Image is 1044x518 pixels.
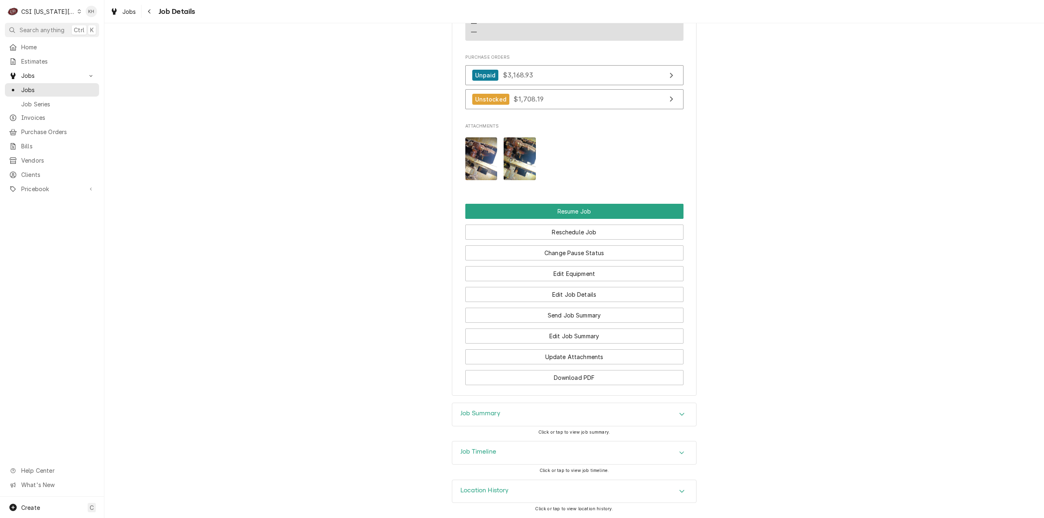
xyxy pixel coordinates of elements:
button: Change Pause Status [465,245,683,260]
button: Download PDF [465,370,683,385]
button: Search anythingCtrlK [5,23,99,37]
button: Resume Job [465,204,683,219]
span: Attachments [465,131,683,187]
span: K [90,26,94,34]
div: Button Group Row [465,344,683,364]
div: — [471,19,477,28]
div: Accordion Header [452,480,696,503]
div: Accordion Header [452,403,696,426]
span: Search anything [20,26,64,34]
span: Click or tap to view location history. [535,506,613,511]
h3: Job Timeline [460,448,496,456]
div: Attachments [465,123,683,187]
span: Home [21,43,95,51]
div: Button Group Row [465,302,683,323]
button: Accordion Details Expand Trigger [452,480,696,503]
div: Reminders [471,11,498,36]
span: Job Details [156,6,195,17]
a: View Purchase Order [465,65,683,85]
span: Clients [21,170,95,179]
a: Go to Pricebook [5,182,99,196]
div: Unpaid [472,70,499,81]
button: Navigate back [143,5,156,18]
a: Go to What's New [5,478,99,492]
span: Jobs [21,86,95,94]
div: Purchase Orders [465,54,683,113]
div: Accordion Header [452,441,696,464]
button: Send Job Summary [465,308,683,323]
span: Vendors [21,156,95,165]
div: Job Timeline [452,441,697,465]
span: C [90,503,94,512]
a: Bills [5,139,99,153]
button: Accordion Details Expand Trigger [452,441,696,464]
div: Unstocked [472,94,509,105]
a: Job Series [5,97,99,111]
a: Clients [5,168,99,181]
a: Purchase Orders [5,125,99,139]
span: Click or tap to view job summary. [538,430,610,435]
a: Vendors [5,154,99,167]
span: Pricebook [21,185,83,193]
a: Jobs [107,5,139,18]
span: Purchase Orders [21,128,95,136]
div: Button Group Row [465,240,683,260]
a: Go to Jobs [5,69,99,82]
div: Button Group Row [465,364,683,385]
div: Button Group [465,204,683,385]
div: Button Group Row [465,281,683,302]
span: Click or tap to view job timeline. [540,468,609,473]
span: Ctrl [74,26,84,34]
span: What's New [21,481,94,489]
span: Jobs [21,71,83,80]
div: Button Group Row [465,323,683,344]
a: Go to Help Center [5,464,99,477]
img: kHLUPmURRyuPcjON14KA [465,137,498,180]
div: Button Group Row [465,260,683,281]
button: Update Attachments [465,349,683,364]
span: Attachments [465,123,683,130]
span: Help Center [21,466,94,475]
div: Job Summary [452,403,697,426]
span: $1,708.19 [513,95,543,103]
span: Job Series [21,100,95,108]
a: View Purchase Order [465,89,683,109]
div: CSI Kansas City's Avatar [7,6,19,17]
div: Location History [452,480,697,503]
div: KH [86,6,97,17]
button: Edit Job Details [465,287,683,302]
button: Reschedule Job [465,225,683,240]
div: — [471,28,477,36]
div: Kelsey Hetlage's Avatar [86,6,97,17]
button: Edit Equipment [465,266,683,281]
span: Invoices [21,113,95,122]
span: Create [21,504,40,511]
span: $3,168.93 [503,71,533,79]
h3: Location History [460,487,509,494]
img: l1XCPrdGR8mNsGZaGro4 [504,137,536,180]
a: Home [5,40,99,54]
button: Accordion Details Expand Trigger [452,403,696,426]
a: Invoices [5,111,99,124]
a: Estimates [5,55,99,68]
div: CSI [US_STATE][GEOGRAPHIC_DATA] [21,7,75,16]
div: Button Group Row [465,204,683,219]
a: Jobs [5,83,99,97]
h3: Job Summary [460,410,500,417]
div: Button Group Row [465,219,683,240]
span: Purchase Orders [465,54,683,61]
span: Bills [21,142,95,150]
button: Edit Job Summary [465,328,683,344]
span: Estimates [21,57,95,66]
div: C [7,6,19,17]
span: Jobs [122,7,136,16]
